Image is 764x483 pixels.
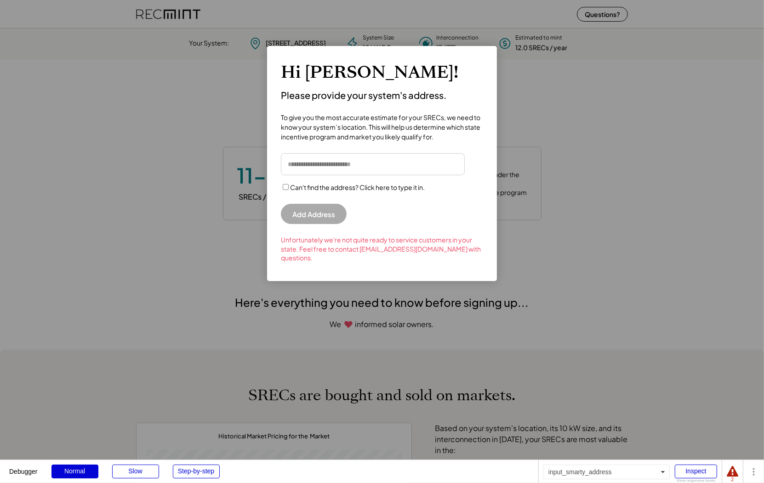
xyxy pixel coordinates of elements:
div: Show responsive boxes [675,479,717,483]
div: Step-by-step [173,465,220,478]
div: Slow [112,465,159,478]
div: Unfortunately we're not quite ready to service customers in your state. Feel free to contact [EMA... [281,236,483,267]
div: Normal [51,465,98,478]
div: Hi [PERSON_NAME]! [281,62,483,82]
button: Add Address [281,204,347,224]
div: Please provide your system's address. [281,89,483,101]
div: To give you the most accurate estimate for your SRECs, we need to know your system’s location. Th... [281,108,483,142]
div: Debugger [9,460,38,475]
div: input_smarty_address [543,465,670,479]
div: Inspect [675,465,717,478]
label: Can't find the address? Click here to type it in. [290,183,425,191]
div: 2 [727,477,738,482]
